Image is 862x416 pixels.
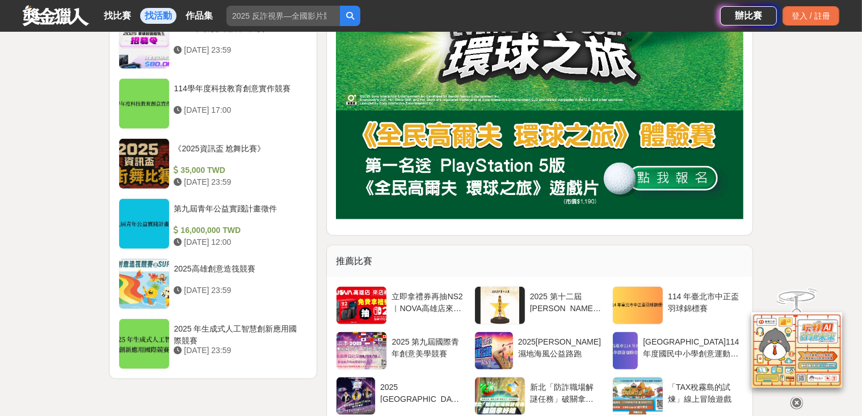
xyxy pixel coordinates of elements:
[474,377,605,415] a: 新北「防詐職場解謎任務」破關拿好禮
[336,332,467,370] a: 2025 第九屆國際青年創意美學競賽
[474,286,605,325] a: 2025 第十二屆[PERSON_NAME]音樂大賽
[720,6,777,26] a: 辦比賽
[174,44,304,56] div: [DATE] 23:59
[530,291,601,312] div: 2025 第十二屆[PERSON_NAME]音樂大賽
[119,198,308,249] a: 第九屆青年公益實踐計畫徵件 16,000,000 TWD [DATE] 12:00
[612,286,743,325] a: 114 年臺北市中正盃羽球錦標賽
[612,332,743,370] a: [GEOGRAPHIC_DATA]114年度國民中小學創意運動會腦力競賽
[226,6,340,26] input: 2025 反詐視界—全國影片競賽
[174,176,304,188] div: [DATE] 23:59
[174,285,304,296] div: [DATE] 23:59
[99,8,136,24] a: 找比賽
[783,6,839,26] div: 登入 / 註冊
[174,263,304,285] div: 2025高雄創意造筏競賽
[668,291,739,312] div: 114 年臺北市中正盃羽球錦標賽
[119,258,308,309] a: 2025高雄創意造筏競賽 [DATE] 23:59
[474,332,605,370] a: 2025[PERSON_NAME]濕地海風公益路跑
[612,377,743,415] a: 「TAX稅霧島的試煉」線上冒險遊戲
[174,224,304,236] div: 16,000,000 TWD
[518,336,601,358] div: 2025[PERSON_NAME]濕地海風公益路跑
[174,203,304,224] div: 第九屆青年公益實踐計畫徵件
[643,336,739,358] div: [GEOGRAPHIC_DATA]114年度國民中小學創意運動會腦力競賽
[174,143,304,164] div: 《2025資訊盃 尬舞比賽》
[174,345,304,356] div: [DATE] 23:59
[336,286,467,325] a: 立即拿禮券再抽NS2｜NOVA高雄店來店禮
[140,8,176,24] a: 找活動
[392,291,462,312] div: 立即拿禮券再抽NS2｜NOVA高雄店來店禮
[119,18,308,69] a: 2025 華碩校園組裝王大賽 [DATE] 23:59
[530,381,601,403] div: 新北「防詐職場解謎任務」破關拿好禮
[751,309,842,385] img: d2146d9a-e6f6-4337-9592-8cefde37ba6b.png
[174,323,304,345] div: 2025 年生成式人工智慧創新應用國際競賽
[119,78,308,129] a: 114學年度科技教育創意實作競賽 [DATE] 17:00
[380,381,463,403] div: 2025 [GEOGRAPHIC_DATA]第二屆 全國嘻哈擂台賽
[119,319,308,370] a: 2025 年生成式人工智慧創新應用國際競賽 [DATE] 23:59
[336,377,467,415] a: 2025 [GEOGRAPHIC_DATA]第二屆 全國嘻哈擂台賽
[174,23,304,44] div: 2025 華碩校園組裝王大賽
[174,236,304,248] div: [DATE] 12:00
[668,381,739,403] div: 「TAX稅霧島的試煉」線上冒險遊戲
[181,8,217,24] a: 作品集
[327,245,752,277] div: 推薦比賽
[174,104,304,116] div: [DATE] 17:00
[392,336,462,358] div: 2025 第九屆國際青年創意美學競賽
[174,83,304,104] div: 114學年度科技教育創意實作競賽
[119,138,308,189] a: 《2025資訊盃 尬舞比賽》 35,000 TWD [DATE] 23:59
[174,164,304,176] div: 35,000 TWD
